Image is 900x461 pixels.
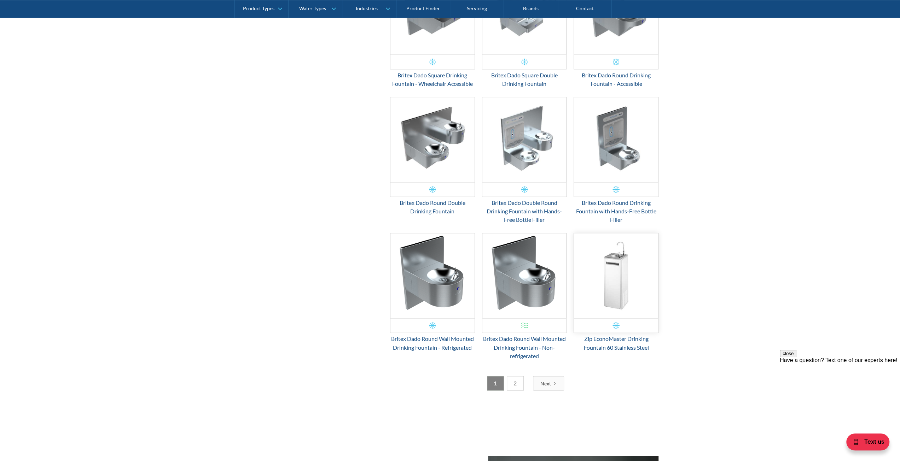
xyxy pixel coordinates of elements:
iframe: podium webchat widget bubble [829,426,900,461]
a: 1 [487,376,504,390]
img: Britex Dado Round Double Drinking Fountain [390,97,475,182]
a: Next Page [533,376,564,390]
div: Water Types [299,6,326,12]
div: Britex Dado Square Drinking Fountain - Wheelchair Accessible [390,71,475,88]
img: Britex Dado Round Drinking Fountain with Hands-Free Bottle Filler [574,97,658,182]
div: Britex Dado Square Double Drinking Fountain [482,71,567,88]
a: Britex Dado Double Round Drinking Fountain with Hands-Free Bottle FillerBritex Dado Double Round ... [482,97,567,224]
div: Britex Dado Round Double Drinking Fountain [390,199,475,215]
div: Britex Dado Round Drinking Fountain with Hands-Free Bottle Filler [574,199,658,224]
div: List [390,376,659,390]
a: Britex Dado Round Double Drinking FountainBritex Dado Round Double Drinking Fountain [390,97,475,215]
div: Product Types [243,6,274,12]
img: Britex Dado Round Wall Mounted Drinking Fountain - Non-refrigerated [482,233,567,318]
div: Next [540,379,551,387]
a: 2 [507,376,524,390]
a: Britex Dado Round Wall Mounted Drinking Fountain - Non-refrigeratedBritex Dado Round Wall Mounted... [482,233,567,360]
img: Britex Dado Double Round Drinking Fountain with Hands-Free Bottle Filler [482,97,567,182]
div: Britex Dado Round Wall Mounted Drinking Fountain - Refrigerated [390,335,475,351]
div: Britex Dado Round Wall Mounted Drinking Fountain - Non-refrigerated [482,335,567,360]
div: Britex Dado Double Round Drinking Fountain with Hands-Free Bottle Filler [482,199,567,224]
div: Industries [355,6,377,12]
iframe: podium webchat widget prompt [780,350,900,435]
img: Zip EconoMaster Drinking Fountain 60 Stainless Steel [574,233,658,318]
a: Britex Dado Round Drinking Fountain with Hands-Free Bottle FillerBritex Dado Round Drinking Fount... [574,97,658,224]
div: Britex Dado Round Drinking Fountain - Accessible [574,71,658,88]
img: Britex Dado Round Wall Mounted Drinking Fountain - Refrigerated [390,233,475,318]
a: Zip EconoMaster Drinking Fountain 60 Stainless SteelZip EconoMaster Drinking Fountain 60 Stainles... [574,233,658,351]
a: Britex Dado Round Wall Mounted Drinking Fountain - Refrigerated Britex Dado Round Wall Mounted Dr... [390,233,475,351]
div: Zip EconoMaster Drinking Fountain 60 Stainless Steel [574,335,658,351]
